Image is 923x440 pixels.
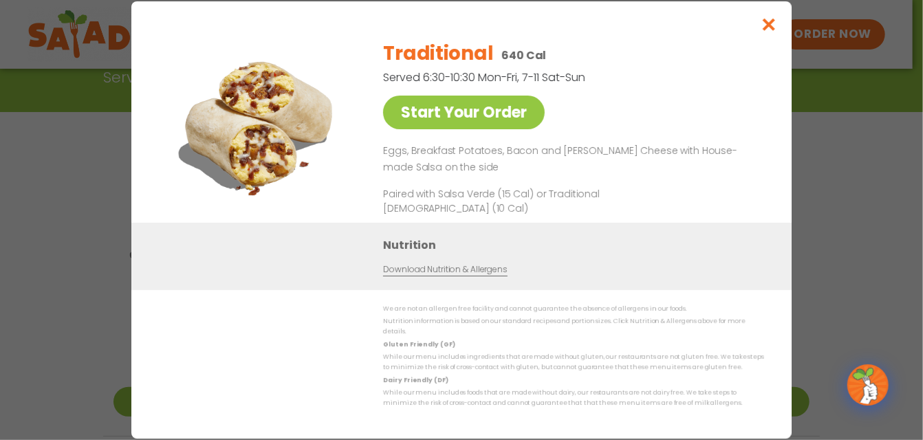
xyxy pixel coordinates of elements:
[383,340,455,349] strong: Gluten Friendly (GF)
[383,236,771,254] h3: Nutrition
[383,143,759,176] p: Eggs, Breakfast Potatoes, Bacon and [PERSON_NAME] Cheese with House-made Salsa on the side
[383,304,764,314] p: We are not an allergen free facility and cannot guarantee the absence of allergens in our foods.
[383,69,693,86] p: Served 6:30-10:30 Mon-Fri, 7-11 Sat-Sun
[383,352,764,373] p: While our menu includes ingredients that are made without gluten, our restaurants are not gluten ...
[162,29,355,222] img: Featured product photo for Traditional
[501,47,546,64] p: 640 Cal
[849,366,887,404] img: wpChatIcon
[383,263,507,276] a: Download Nutrition & Allergens
[383,39,493,68] h2: Traditional
[747,1,792,47] button: Close modal
[383,316,764,338] p: Nutrition information is based on our standard recipes and portion sizes. Click Nutrition & Aller...
[383,388,764,409] p: While our menu includes foods that are made without dairy, our restaurants are not dairy free. We...
[383,376,448,384] strong: Dairy Friendly (DF)
[383,187,638,216] p: Paired with Salsa Verde (15 Cal) or Traditional [DEMOGRAPHIC_DATA] (10 Cal)
[383,96,545,129] a: Start Your Order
